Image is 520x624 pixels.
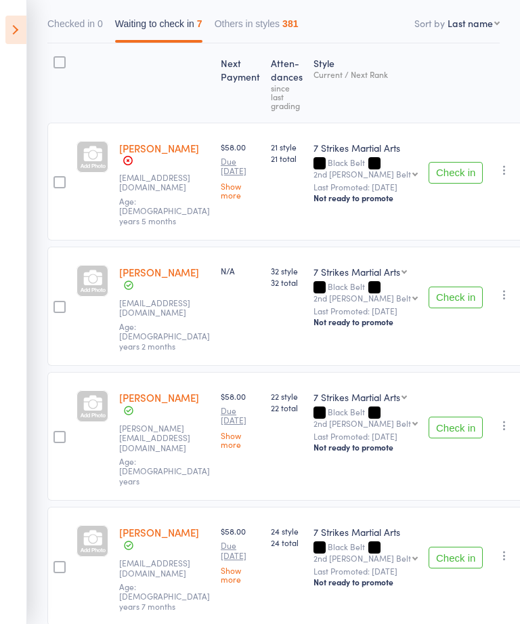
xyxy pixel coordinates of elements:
[282,18,298,29] div: 381
[313,169,411,178] div: 2nd [PERSON_NAME] Belt
[197,18,202,29] div: 7
[119,141,199,155] a: [PERSON_NAME]
[119,298,207,318] small: kimgo900@gmail.com
[215,12,299,43] button: Others in styles381
[119,265,199,279] a: [PERSON_NAME]
[221,566,260,583] a: Show more
[215,49,265,117] div: Next Payment
[221,406,260,425] small: Due [DATE]
[313,577,418,587] div: Not ready to promote
[313,192,418,203] div: Not ready to promote
[308,49,423,117] div: Style
[221,265,260,276] div: N/A
[271,402,303,413] span: 22 total
[119,173,207,192] small: miel.gavranovic@gmail.com
[119,390,199,404] a: [PERSON_NAME]
[313,306,418,316] small: Last Promoted: [DATE]
[313,158,418,178] div: Black Belt
[313,525,418,539] div: 7 Strikes Martial Arts
[119,423,207,453] small: carle.ho@yahoo.com
[119,558,207,578] small: jcrinconc@gmail.com
[429,162,483,184] button: Check in
[271,83,303,110] div: since last grading
[429,417,483,438] button: Check in
[313,316,418,327] div: Not ready to promote
[271,276,303,288] span: 32 total
[271,265,303,276] span: 32 style
[119,581,210,612] span: Age: [DEMOGRAPHIC_DATA] years 7 months
[221,182,260,199] a: Show more
[119,320,210,352] span: Age: [DEMOGRAPHIC_DATA] years 2 months
[313,293,411,302] div: 2nd [PERSON_NAME] Belt
[313,70,418,79] div: Current / Next Rank
[271,152,303,164] span: 21 total
[313,554,411,562] div: 2nd [PERSON_NAME] Belt
[271,390,303,402] span: 22 style
[271,525,303,537] span: 24 style
[221,141,260,199] div: $58.00
[97,18,103,29] div: 0
[221,390,260,449] div: $58.00
[221,541,260,560] small: Due [DATE]
[313,141,418,154] div: 7 Strikes Martial Arts
[313,265,400,278] div: 7 Strikes Martial Arts
[271,141,303,152] span: 21 style
[429,547,483,568] button: Check in
[313,566,418,576] small: Last Promoted: [DATE]
[313,182,418,192] small: Last Promoted: [DATE]
[221,525,260,583] div: $58.00
[429,287,483,308] button: Check in
[313,390,400,404] div: 7 Strikes Martial Arts
[313,419,411,428] div: 2nd [PERSON_NAME] Belt
[47,12,103,43] button: Checked in0
[414,16,445,30] label: Sort by
[221,157,260,176] small: Due [DATE]
[265,49,308,117] div: Atten­dances
[313,282,418,302] div: Black Belt
[448,16,493,30] div: Last name
[271,537,303,548] span: 24 total
[313,432,418,441] small: Last Promoted: [DATE]
[115,12,202,43] button: Waiting to check in7
[313,407,418,428] div: Black Belt
[313,542,418,562] div: Black Belt
[221,431,260,449] a: Show more
[119,525,199,539] a: [PERSON_NAME]
[119,195,210,226] span: Age: [DEMOGRAPHIC_DATA] years 5 months
[313,442,418,453] div: Not ready to promote
[119,455,210,486] span: Age: [DEMOGRAPHIC_DATA] years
